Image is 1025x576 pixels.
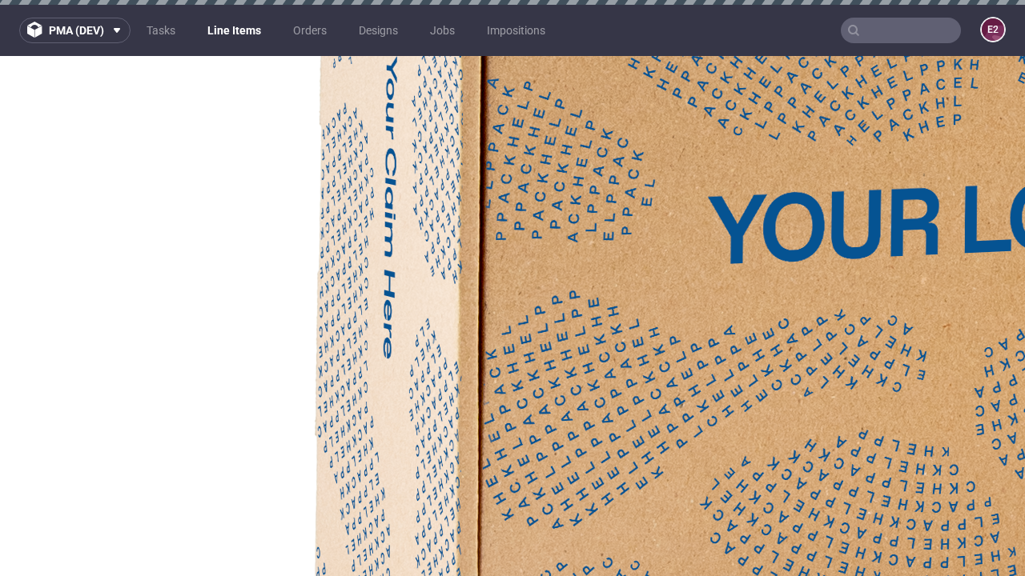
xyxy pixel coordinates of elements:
[349,18,408,43] a: Designs
[283,18,336,43] a: Orders
[137,18,185,43] a: Tasks
[477,18,555,43] a: Impositions
[19,18,131,43] button: pma (dev)
[49,25,104,36] span: pma (dev)
[198,18,271,43] a: Line Items
[420,18,464,43] a: Jobs
[982,18,1004,41] figcaption: e2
